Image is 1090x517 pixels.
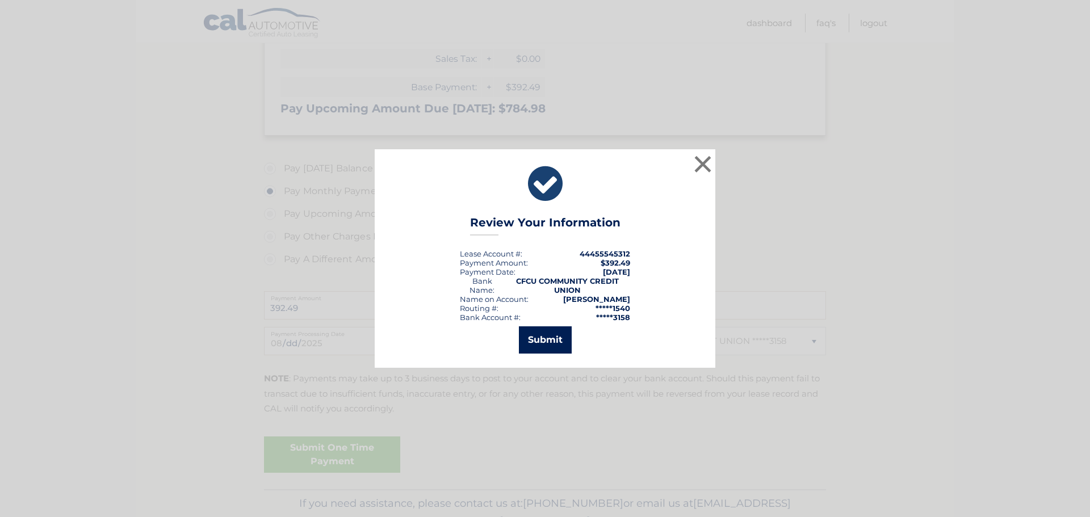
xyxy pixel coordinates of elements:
div: : [460,267,515,276]
div: Bank Name: [460,276,504,295]
div: Payment Amount: [460,258,528,267]
span: $392.49 [601,258,630,267]
span: [DATE] [603,267,630,276]
div: Name on Account: [460,295,529,304]
strong: CFCU COMMUNITY CREDIT UNION [516,276,619,295]
strong: [PERSON_NAME] [563,295,630,304]
span: Payment Date [460,267,514,276]
button: Submit [519,326,572,354]
div: Bank Account #: [460,313,521,322]
div: Lease Account #: [460,249,522,258]
button: × [691,153,714,175]
div: Routing #: [460,304,498,313]
h3: Review Your Information [470,216,621,236]
strong: 44455545312 [580,249,630,258]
